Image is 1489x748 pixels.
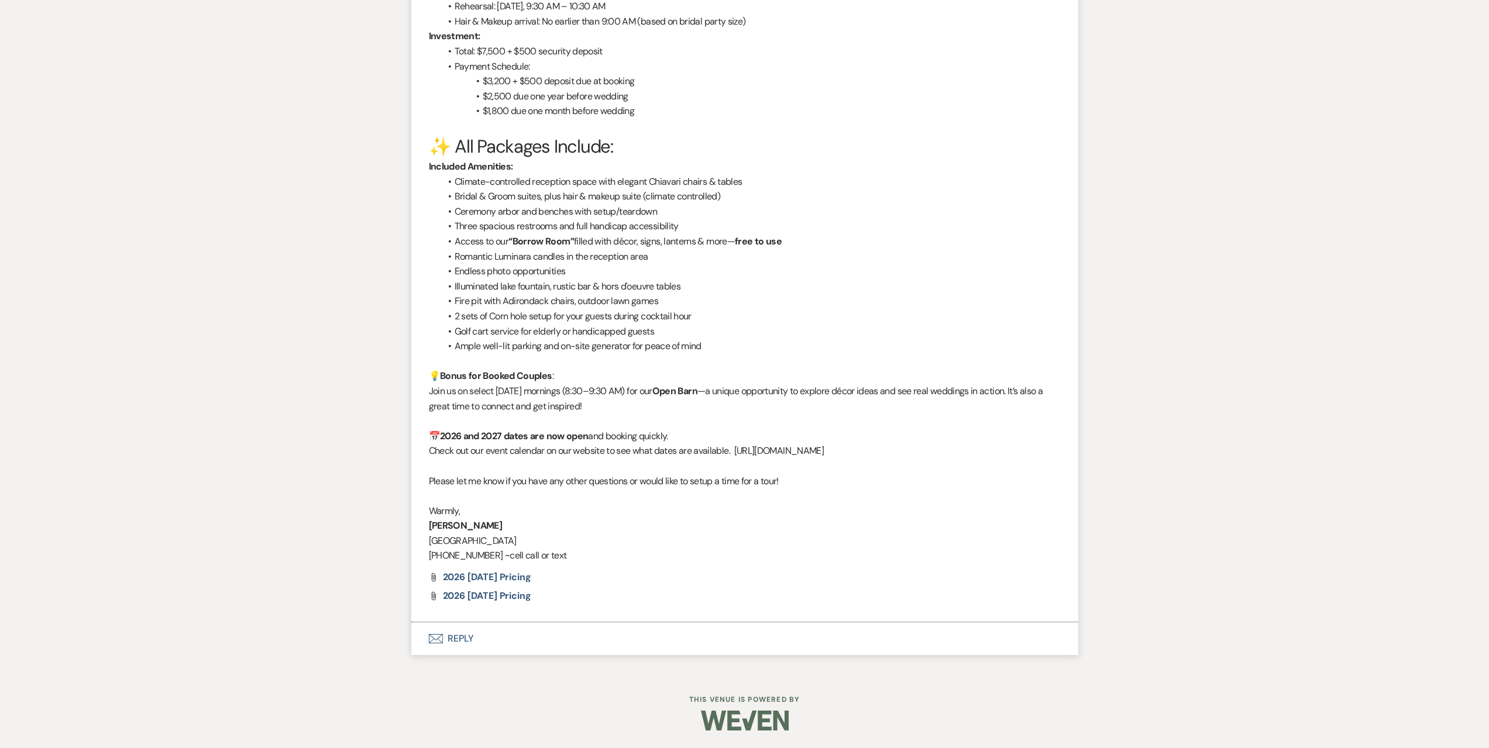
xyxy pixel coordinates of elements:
li: $3,200 + $500 deposit due at booking [441,74,1061,89]
li: Ceremony arbor and benches with setup/teardown [441,204,1061,219]
strong: 2026 and 2027 dates are now open [440,430,589,442]
li: Golf cart service for elderly or handicapped guests [441,324,1061,339]
img: Weven Logo [701,700,789,741]
p: Check out our event calendar on our website to see what dates are available. [URL][DOMAIN_NAME] [429,443,1061,459]
p: Warmly, [429,504,1061,519]
strong: Open Barn [652,385,697,397]
strong: Included Amenities: [429,160,513,173]
span: Endless photo opportunities [455,265,566,277]
p: [PHONE_NUMBER] ~cell call or text [429,548,1061,563]
li: Access to our filled with décor, signs, lanterns & more— [441,234,1061,249]
p: Join us on select [DATE] mornings (8:30–9:30 AM) for our —a unique opportunity to explore décor i... [429,384,1061,413]
a: 2026 [DATE] Pricing [443,573,531,582]
li: $1,800 due one month before wedding [441,104,1061,119]
li: $2,500 due one year before wedding [441,89,1061,104]
span: 2026 [DATE] Pricing [443,571,531,583]
button: Reply [411,622,1078,655]
li: Total: $7,500 + $500 security deposit [441,44,1061,59]
strong: [PERSON_NAME] [429,519,503,532]
span: 2026 [DATE] pricing [443,590,531,602]
li: Ample well-lit parking and on-site generator for peace of mind [441,339,1061,354]
li: Bridal & Groom suites, plus hair & makeup suite (climate controlled) [441,189,1061,204]
strong: Bonus for Booked Couples [440,370,552,382]
span: 2 sets of Corn hole setup for your guests during cocktail hour [455,310,692,322]
h3: ✨ All Packages Include: [429,134,1061,159]
li: Three spacious restrooms and full handicap accessibility [441,219,1061,234]
strong: “Borrow Room” [508,235,574,247]
li: Illuminated lake fountain, rustic bar & hors d'oeuvre tables [441,279,1061,294]
li: Romantic Luminara candles in the reception area [441,249,1061,264]
strong: Investment: [429,30,480,42]
li: Payment Schedule: [441,59,1061,74]
li: Fire pit with Adirondack chairs, outdoor lawn games [441,294,1061,309]
li: Hair & Makeup arrival: No earlier than 9:00 AM (based on bridal party size) [441,14,1061,29]
strong: free to use [735,235,782,247]
p: Please let me know if you have any other questions or would like to setup a time for a tour! [429,474,1061,489]
a: 2026 [DATE] pricing [443,591,531,601]
p: 📅 and booking quickly. [429,429,1061,444]
p: [GEOGRAPHIC_DATA] [429,533,1061,549]
p: 💡 : [429,368,1061,384]
li: Climate-controlled reception space with elegant Chiavari chairs & tables [441,174,1061,189]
